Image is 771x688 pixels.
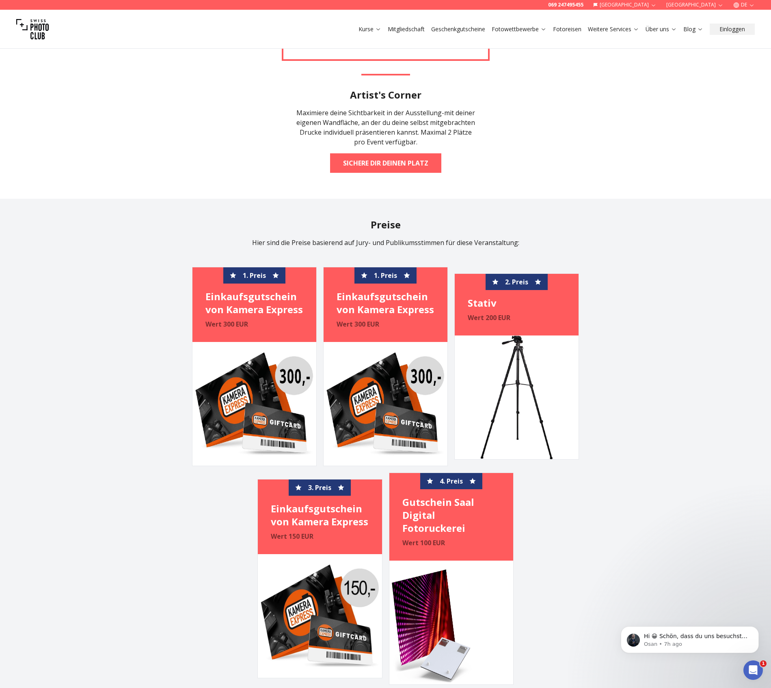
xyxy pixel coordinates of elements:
[743,660,763,680] iframe: Intercom live chat
[548,2,583,8] a: 069 247495455
[205,290,303,316] h4: Einkaufsgutschein von Kamera Express
[683,25,703,33] a: Blog
[760,660,767,667] span: 1
[324,342,447,466] img: Einkaufsgutschein von Kamera Express
[588,25,639,33] a: Weitere Services
[402,538,500,548] p: Wert 100 EUR
[428,24,488,35] button: Geschenkgutscheine
[350,88,421,101] h2: Artist's Corner
[680,24,706,35] button: Blog
[402,496,500,535] h4: Gutschein Saal Digital Fotoruckerei
[468,313,566,322] p: Wert 200 EUR
[16,13,49,45] img: Swiss photo club
[468,297,566,310] h4: Stativ
[609,609,771,666] iframe: Intercom notifications message
[710,24,755,35] button: Einloggen
[295,108,477,147] div: Maximiere deine Sichtbarkeit in der Ausstellung-mit deiner eigenen Wandfläche, an der du deine se...
[553,25,581,33] a: Fotoreisen
[271,531,369,541] p: Wert 150 EUR
[132,238,639,247] p: Hier sind die Preise basierend auf Jury- und Publikumsstimmen für diese Veranstaltung:
[374,271,397,280] span: 1. Preis
[271,502,369,528] h4: Einkaufsgutschein von Kamera Express
[355,24,384,35] button: Kurse
[389,561,513,684] img: Gutschein Saal Digital Fotoruckerei
[431,25,485,33] a: Geschenkgutscheine
[440,476,463,486] span: 4. Preis
[337,319,434,329] p: Wert 300 EUR
[337,290,434,316] h4: Einkaufsgutschein von Kamera Express
[205,319,303,329] p: Wert 300 EUR
[550,24,585,35] button: Fotoreisen
[258,554,382,678] img: Einkaufsgutschein von Kamera Express
[646,25,677,33] a: Über uns
[308,483,331,492] span: 3. Preis
[492,25,546,33] a: Fotowettbewerbe
[192,342,316,466] img: Einkaufsgutschein von Kamera Express
[505,277,528,287] span: 2. Preis
[243,271,266,280] span: 1. Preis
[330,153,441,173] a: Sichere dir deinen Platz
[132,218,639,231] h2: Preise
[388,25,425,33] a: Mitgliedschaft
[384,24,428,35] button: Mitgliedschaft
[455,335,579,459] img: Stativ
[642,24,680,35] button: Über uns
[488,24,550,35] button: Fotowettbewerbe
[359,25,381,33] a: Kurse
[585,24,642,35] button: Weitere Services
